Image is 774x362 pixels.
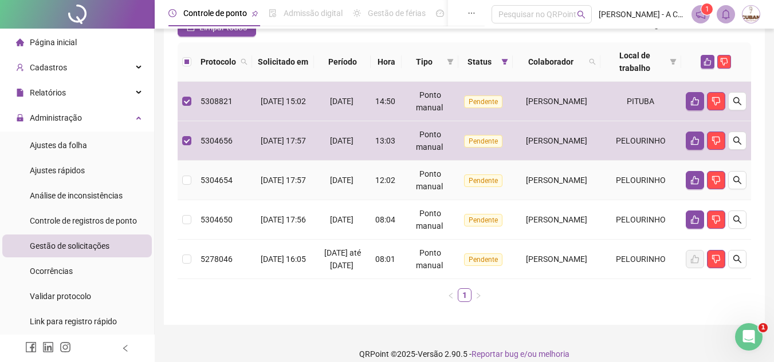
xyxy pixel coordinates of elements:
span: Ponto manual [416,90,443,112]
span: file-done [269,9,277,17]
span: Ajustes da folha [30,141,87,150]
span: [PERSON_NAME] - A Cubana Sorvetes Centro [599,8,685,21]
span: user-add [16,63,24,71]
span: [DATE] [330,136,353,145]
span: Protocolo [201,55,236,68]
span: left [121,344,129,352]
span: [PERSON_NAME] [526,215,587,224]
span: like [704,58,712,66]
span: [DATE] [330,97,353,106]
span: clock-circle [168,9,176,17]
span: filter [499,53,510,70]
span: Controle de registros de ponto [30,216,137,225]
span: Tipo [406,55,442,68]
span: search [733,254,742,264]
span: ellipsis [467,9,476,17]
span: file [16,89,24,97]
td: PITUBA [600,82,681,121]
span: 5304654 [201,176,233,185]
span: search [238,53,250,70]
span: [DATE] 15:02 [261,97,306,106]
span: search [587,53,598,70]
span: 1 [759,323,768,332]
span: notification [696,9,706,19]
th: Solicitado em [252,42,314,82]
span: Pendente [464,214,502,226]
span: 5304650 [201,215,233,224]
span: dislike [712,254,721,264]
td: PELOURINHO [600,240,681,279]
td: PELOURINHO [600,161,681,200]
span: Cadastros [30,63,67,72]
span: home [16,38,24,46]
a: 1 [458,289,471,301]
span: filter [667,47,679,77]
span: dislike [712,136,721,145]
span: Página inicial [30,38,77,47]
img: 57499 [742,6,760,23]
sup: 1 [701,3,713,15]
span: Controle de ponto [183,9,247,18]
span: [DATE] 16:05 [261,254,306,264]
span: 08:04 [375,215,395,224]
span: search [733,97,742,106]
span: right [475,292,482,299]
span: dislike [720,58,728,66]
span: Relatórios [30,88,66,97]
span: Análise de inconsistências [30,191,123,200]
li: Próxima página [472,288,485,302]
span: Admissão digital [284,9,343,18]
span: Status [463,55,497,68]
span: lock [16,114,24,122]
li: 1 [458,288,472,302]
span: search [733,136,742,145]
span: [DATE] 17:57 [261,176,306,185]
span: Ponto manual [416,130,443,152]
td: PELOURINHO [600,200,681,240]
span: search [589,58,596,65]
span: like [690,176,700,185]
button: right [472,288,485,302]
span: Pendente [464,96,502,108]
span: Local de trabalho [605,49,665,74]
span: [DATE] 17:56 [261,215,306,224]
span: filter [447,58,454,65]
span: dashboard [436,9,444,17]
span: Ponto manual [416,209,443,230]
span: 14:50 [375,97,395,106]
span: [DATE] [330,176,353,185]
span: 5278046 [201,254,233,264]
th: Período [314,42,371,82]
span: 12:02 [375,176,395,185]
td: PELOURINHO [600,121,681,161]
span: like [690,97,700,106]
span: [DATE] 17:57 [261,136,306,145]
th: Hora [371,42,402,82]
button: left [444,288,458,302]
span: pushpin [252,10,258,17]
span: Gestão de férias [368,9,426,18]
span: [PERSON_NAME] [526,97,587,106]
span: filter [670,58,677,65]
span: Link para registro rápido [30,317,117,326]
span: search [577,10,586,19]
span: dislike [712,97,721,106]
span: instagram [60,341,71,353]
span: 13:03 [375,136,395,145]
span: [DATE] [330,215,353,224]
span: dislike [712,215,721,224]
span: bell [721,9,731,19]
span: search [733,176,742,185]
span: dislike [712,176,721,185]
span: [DATE] até [DATE] [324,248,361,270]
span: Ajustes rápidos [30,166,85,175]
span: left [447,292,454,299]
span: sun [353,9,361,17]
span: Ponto manual [416,169,443,191]
span: Pendente [464,253,502,266]
span: Administração [30,113,82,122]
span: search [241,58,247,65]
span: filter [445,53,456,70]
span: Ponto manual [416,248,443,270]
span: [PERSON_NAME] [526,254,587,264]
